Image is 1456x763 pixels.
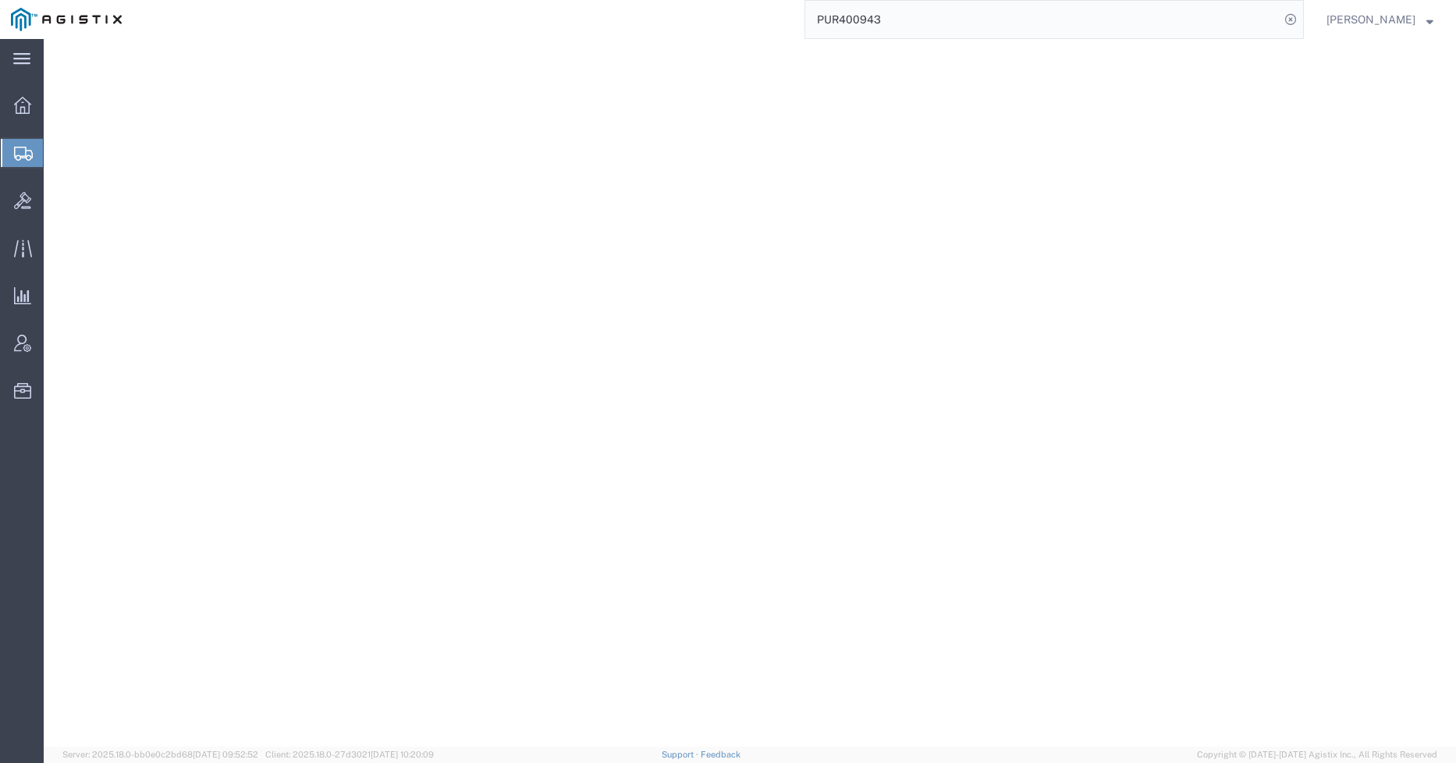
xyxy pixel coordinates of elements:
button: [PERSON_NAME] [1326,10,1434,29]
input: Search for shipment number, reference number [805,1,1280,38]
span: [DATE] 10:20:09 [371,750,434,759]
span: Copyright © [DATE]-[DATE] Agistix Inc., All Rights Reserved [1197,748,1437,761]
a: Support [662,750,701,759]
img: logo [11,8,122,31]
span: Andrew Wacyra [1326,11,1415,28]
span: [DATE] 09:52:52 [193,750,258,759]
span: Client: 2025.18.0-27d3021 [265,750,434,759]
span: Server: 2025.18.0-bb0e0c2bd68 [62,750,258,759]
a: Feedback [701,750,740,759]
iframe: FS Legacy Container [44,39,1456,747]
